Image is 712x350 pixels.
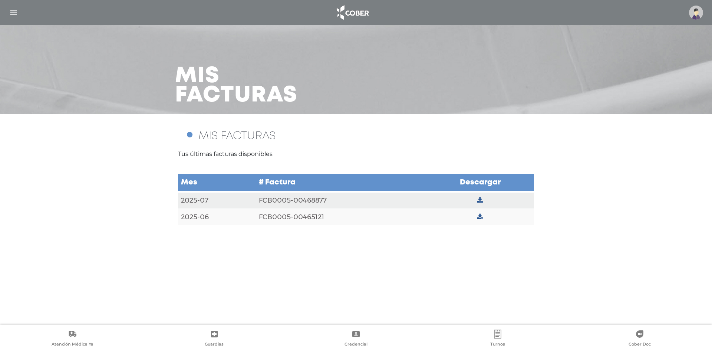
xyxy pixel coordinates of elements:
a: Cober Doc [569,330,711,349]
img: profile-placeholder.svg [689,6,703,20]
img: logo_cober_home-white.png [333,4,372,21]
td: FCB0005-00468877 [256,192,426,209]
td: Mes [178,174,256,192]
a: Credencial [285,330,427,349]
td: Descargar [426,174,534,192]
span: Credencial [345,341,367,348]
td: # Factura [256,174,426,192]
a: Guardias [143,330,285,349]
a: Turnos [427,330,568,349]
h3: Mis facturas [175,67,297,105]
td: 2025-06 [178,209,256,226]
td: 2025-07 [178,192,256,209]
a: Atención Médica Ya [1,330,143,349]
span: Turnos [490,341,505,348]
td: FCB0005-00465121 [256,209,426,226]
span: MIS FACTURAS [198,131,276,141]
p: Tus últimas facturas disponibles [178,150,534,159]
span: Guardias [205,341,224,348]
span: Cober Doc [629,341,651,348]
img: Cober_menu-lines-white.svg [9,8,18,17]
span: Atención Médica Ya [52,341,93,348]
